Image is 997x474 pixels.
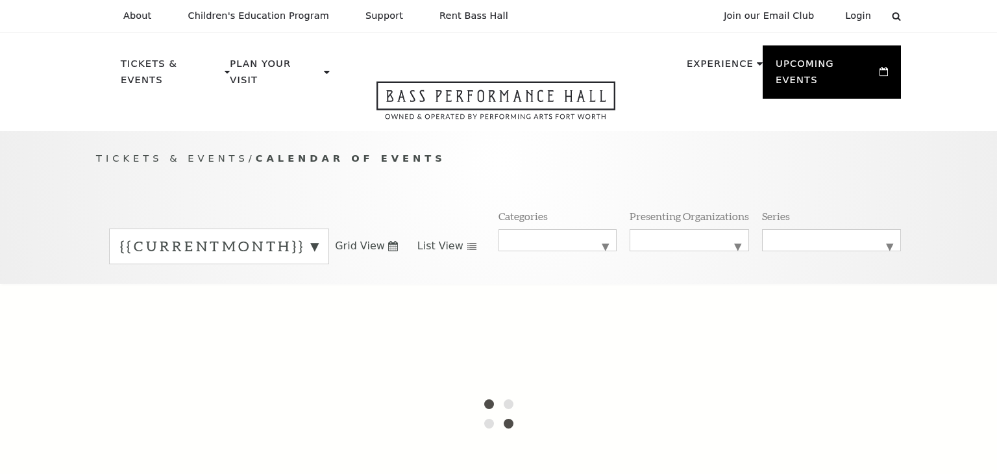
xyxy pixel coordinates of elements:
p: Categories [498,209,548,223]
p: Plan Your Visit [230,56,321,95]
p: Upcoming Events [776,56,876,95]
span: List View [417,239,463,253]
p: Series [762,209,790,223]
label: {{currentMonth}} [120,236,318,256]
span: Tickets & Events [96,153,249,164]
p: About [123,10,151,21]
p: Experience [687,56,754,79]
p: Tickets & Events [121,56,221,95]
p: Presenting Organizations [630,209,749,223]
p: Children's Education Program [188,10,329,21]
span: Grid View [335,239,385,253]
p: Rent Bass Hall [439,10,508,21]
span: Calendar of Events [256,153,446,164]
p: Support [365,10,403,21]
p: / [96,151,901,167]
